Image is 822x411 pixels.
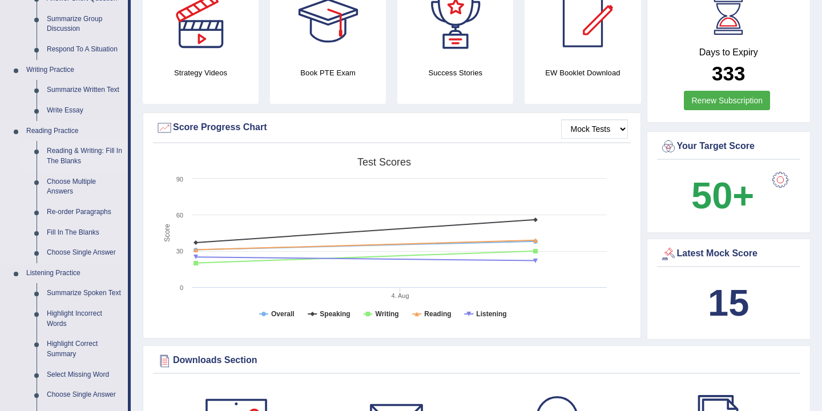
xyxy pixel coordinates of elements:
a: Renew Subscription [684,91,770,110]
div: Downloads Section [156,352,797,369]
h4: EW Booklet Download [525,67,640,79]
text: 30 [176,248,183,255]
b: 50+ [691,175,754,216]
div: Your Target Score [660,138,798,155]
a: Choose Single Answer [42,385,128,405]
text: 60 [176,212,183,219]
h4: Success Stories [397,67,513,79]
a: Summarize Written Text [42,80,128,100]
a: Choose Multiple Answers [42,172,128,202]
a: Summarize Group Discussion [42,9,128,39]
a: Choose Single Answer [42,243,128,263]
tspan: Test scores [357,156,411,168]
b: 333 [712,62,745,84]
h4: Strategy Videos [143,67,259,79]
a: Respond To A Situation [42,39,128,60]
a: Select Missing Word [42,365,128,385]
div: Score Progress Chart [156,119,628,136]
tspan: Speaking [320,310,350,318]
tspan: 4. Aug [391,292,409,299]
a: Summarize Spoken Text [42,283,128,304]
b: 15 [708,282,749,324]
text: 90 [176,176,183,183]
tspan: Writing [376,310,399,318]
tspan: Score [163,224,171,242]
div: Latest Mock Score [660,245,798,263]
a: Highlight Correct Summary [42,334,128,364]
a: Highlight Incorrect Words [42,304,128,334]
h4: Book PTE Exam [270,67,386,79]
a: Writing Practice [21,60,128,80]
a: Re-order Paragraphs [42,202,128,223]
a: Listening Practice [21,263,128,284]
a: Reading & Writing: Fill In The Blanks [42,141,128,171]
tspan: Reading [424,310,451,318]
tspan: Listening [476,310,506,318]
h4: Days to Expiry [660,47,798,58]
tspan: Overall [271,310,295,318]
text: 0 [180,284,183,291]
a: Fill In The Blanks [42,223,128,243]
a: Reading Practice [21,121,128,142]
a: Write Essay [42,100,128,121]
